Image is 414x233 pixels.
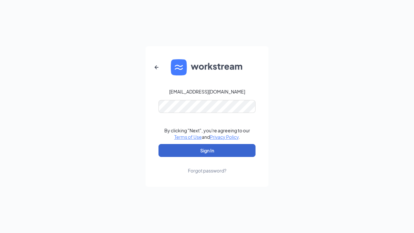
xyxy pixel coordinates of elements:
[164,127,250,140] div: By clicking "Next", you're agreeing to our and .
[188,157,226,174] a: Forgot password?
[153,63,160,71] svg: ArrowLeftNew
[210,134,239,140] a: Privacy Policy
[158,144,256,157] button: Sign In
[169,88,245,95] div: [EMAIL_ADDRESS][DOMAIN_NAME]
[174,134,202,140] a: Terms of Use
[188,167,226,174] div: Forgot password?
[149,60,164,75] button: ArrowLeftNew
[171,59,243,75] img: WS logo and Workstream text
